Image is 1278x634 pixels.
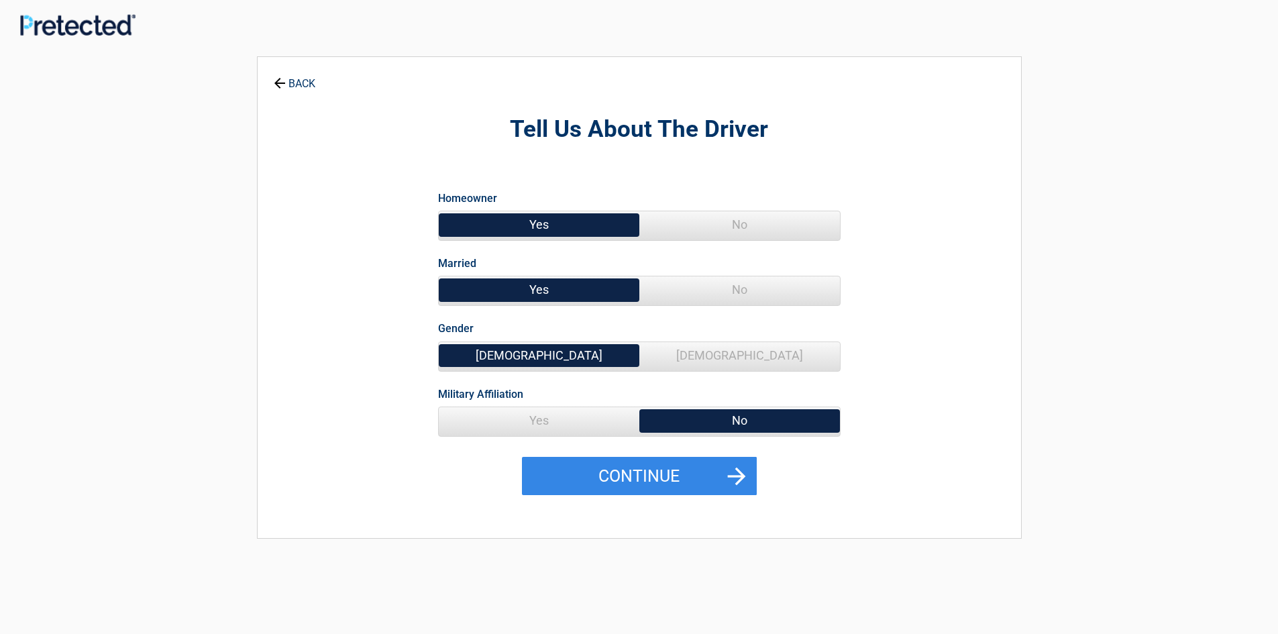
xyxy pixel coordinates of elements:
[438,319,474,337] label: Gender
[522,457,757,496] button: Continue
[639,276,840,303] span: No
[438,189,497,207] label: Homeowner
[331,114,947,146] h2: Tell Us About The Driver
[439,276,639,303] span: Yes
[639,407,840,434] span: No
[439,211,639,238] span: Yes
[639,342,840,369] span: [DEMOGRAPHIC_DATA]
[439,407,639,434] span: Yes
[639,211,840,238] span: No
[20,14,136,35] img: Main Logo
[438,385,523,403] label: Military Affiliation
[271,66,318,89] a: BACK
[438,254,476,272] label: Married
[439,342,639,369] span: [DEMOGRAPHIC_DATA]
